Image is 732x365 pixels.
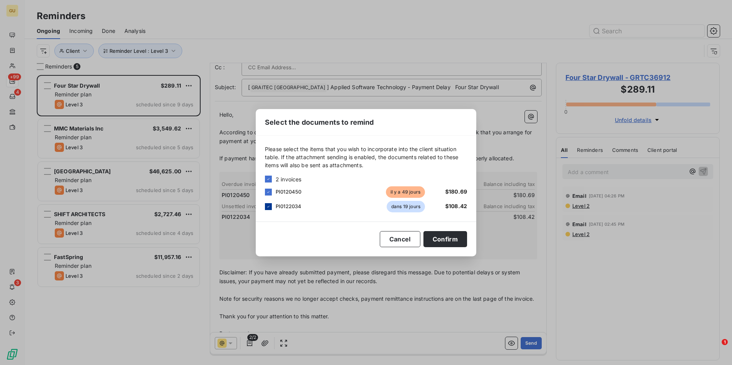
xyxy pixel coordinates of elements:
[265,145,467,169] span: Please select the items that you wish to incorporate into the client situation table. If the atta...
[445,188,467,195] span: $180.69
[423,231,467,247] button: Confirm
[265,117,374,127] span: Select the documents to remind
[706,339,724,357] iframe: Intercom live chat
[276,175,302,183] span: 2 invoices
[276,189,301,195] span: PI0120450
[386,186,425,198] span: il y a 49 jours
[387,201,425,212] span: dans 19 jours
[445,203,467,209] span: $108.42
[380,231,420,247] button: Cancel
[276,203,301,209] span: PI0122034
[722,339,728,345] span: 1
